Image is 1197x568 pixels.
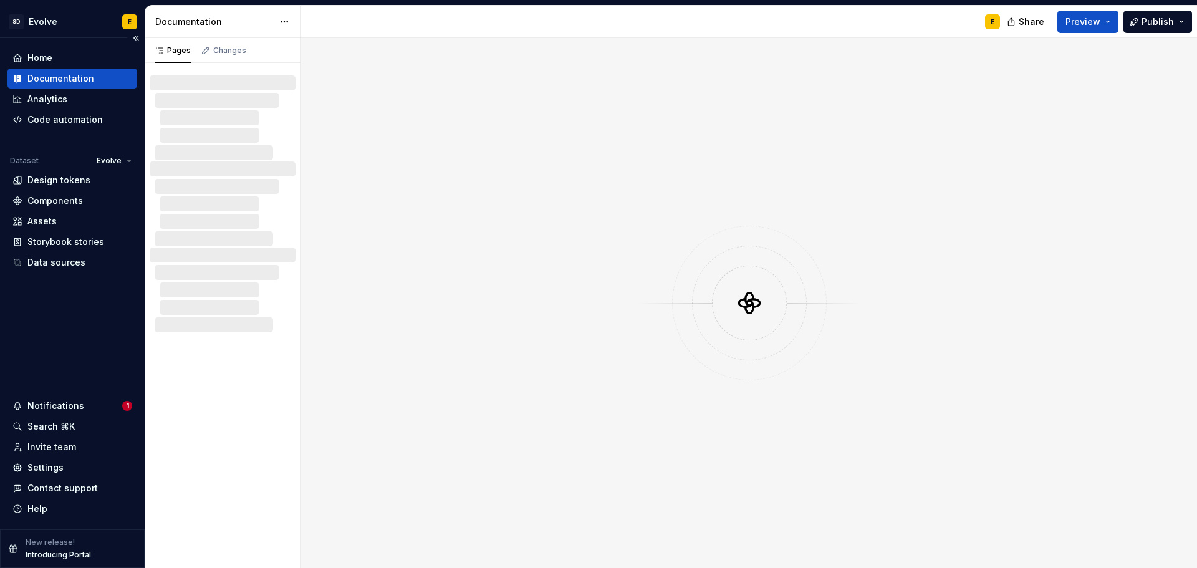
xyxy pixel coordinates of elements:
button: Help [7,499,137,519]
div: E [991,17,994,27]
div: E [128,17,132,27]
p: New release! [26,537,75,547]
div: Storybook stories [27,236,104,248]
div: Home [27,52,52,64]
div: Data sources [27,256,85,269]
p: Introducing Portal [26,550,91,560]
button: Collapse sidebar [127,29,145,47]
a: Analytics [7,89,137,109]
a: Data sources [7,253,137,272]
div: Pages [155,46,191,55]
div: Settings [27,461,64,474]
button: Notifications1 [7,396,137,416]
a: Documentation [7,69,137,89]
button: Share [1001,11,1052,33]
a: Settings [7,458,137,478]
div: Documentation [155,16,273,28]
span: Share [1019,16,1044,28]
div: Invite team [27,441,76,453]
div: Changes [213,46,246,55]
div: Help [27,503,47,515]
div: SD [9,14,24,29]
a: Invite team [7,437,137,457]
a: Storybook stories [7,232,137,252]
a: Components [7,191,137,211]
span: 1 [122,401,132,411]
div: Notifications [27,400,84,412]
button: SDEvolveE [2,8,142,35]
button: Search ⌘K [7,416,137,436]
div: Evolve [29,16,57,28]
button: Publish [1123,11,1192,33]
div: Design tokens [27,174,90,186]
button: Contact support [7,478,137,498]
a: Home [7,48,137,68]
div: Search ⌘K [27,420,75,433]
div: Dataset [10,156,39,166]
div: Components [27,195,83,207]
a: Assets [7,211,137,231]
a: Code automation [7,110,137,130]
div: Assets [27,215,57,228]
button: Preview [1057,11,1118,33]
div: Documentation [27,72,94,85]
span: Publish [1142,16,1174,28]
div: Code automation [27,113,103,126]
span: Preview [1065,16,1100,28]
div: Analytics [27,93,67,105]
span: Evolve [97,156,122,166]
div: Contact support [27,482,98,494]
button: Evolve [91,152,137,170]
a: Design tokens [7,170,137,190]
